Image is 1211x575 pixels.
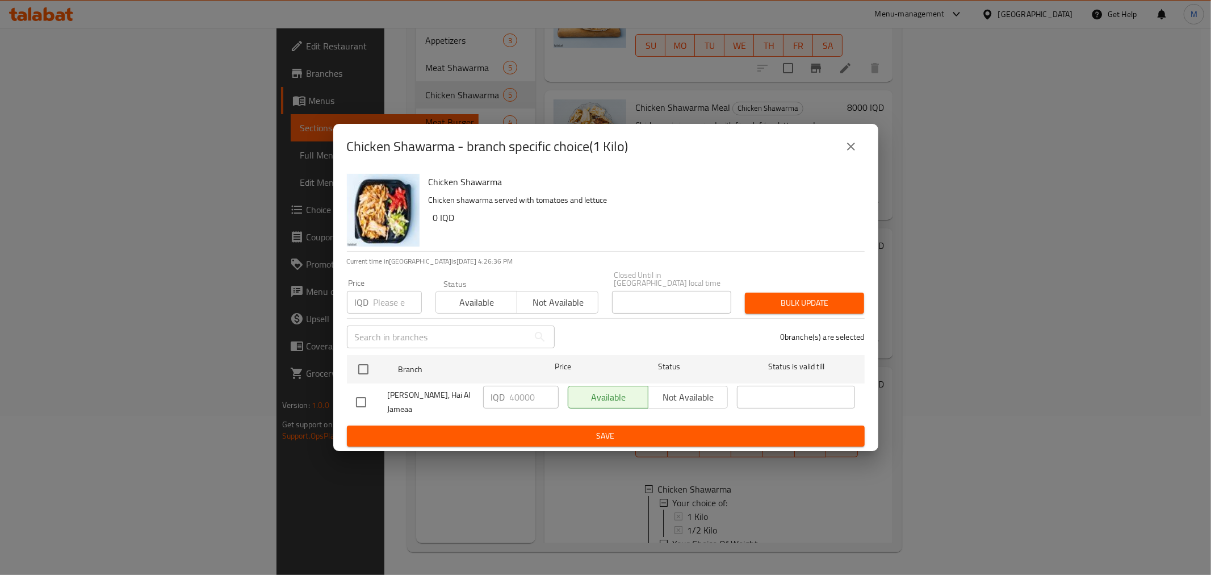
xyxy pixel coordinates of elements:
[522,294,594,311] span: Not available
[435,291,517,314] button: Available
[745,293,864,314] button: Bulk update
[510,386,559,409] input: Please enter price
[347,326,529,348] input: Search in branches
[525,360,601,374] span: Price
[837,133,865,160] button: close
[355,295,369,309] p: IQD
[780,331,865,343] p: 0 branche(s) are selected
[491,390,505,404] p: IQD
[388,388,474,416] span: [PERSON_NAME], Hai Al Jameaa
[347,256,865,266] p: Current time in [GEOGRAPHIC_DATA] is [DATE] 4:26:36 PM
[441,294,513,311] span: Available
[429,174,856,190] h6: Chicken Shawarma
[429,193,856,207] p: Chicken shawarma served with tomatoes and lettuce
[347,137,628,156] h2: Chicken Shawarma - branch specific choice(1 Kilo)
[737,360,855,374] span: Status is valid till
[356,429,856,443] span: Save
[754,296,855,310] span: Bulk update
[374,291,422,314] input: Please enter price
[610,360,728,374] span: Status
[433,210,856,226] h6: 0 IQD
[517,291,598,314] button: Not available
[347,174,420,247] img: Chicken Shawarma
[347,426,865,447] button: Save
[398,363,516,377] span: Branch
